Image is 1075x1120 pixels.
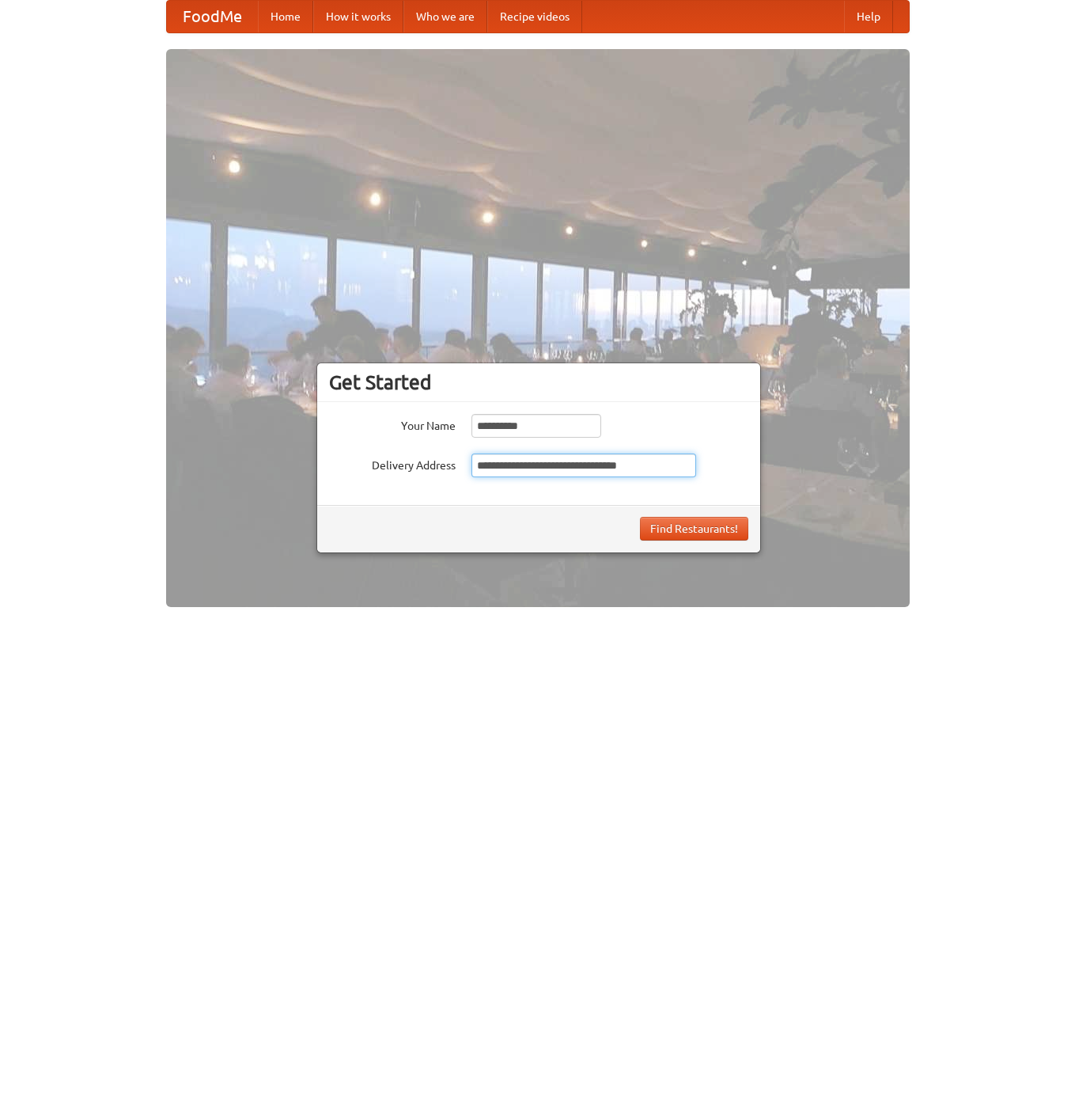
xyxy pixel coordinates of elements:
h3: Get Started [329,370,748,394]
a: Who we are [403,1,487,32]
a: Recipe videos [487,1,582,32]
label: Your Name [329,414,456,434]
a: Help [844,1,893,32]
label: Delivery Address [329,454,456,473]
button: Find Restaurants! [640,517,748,541]
a: FoodMe [167,1,258,32]
a: How it works [313,1,403,32]
a: Home [258,1,313,32]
